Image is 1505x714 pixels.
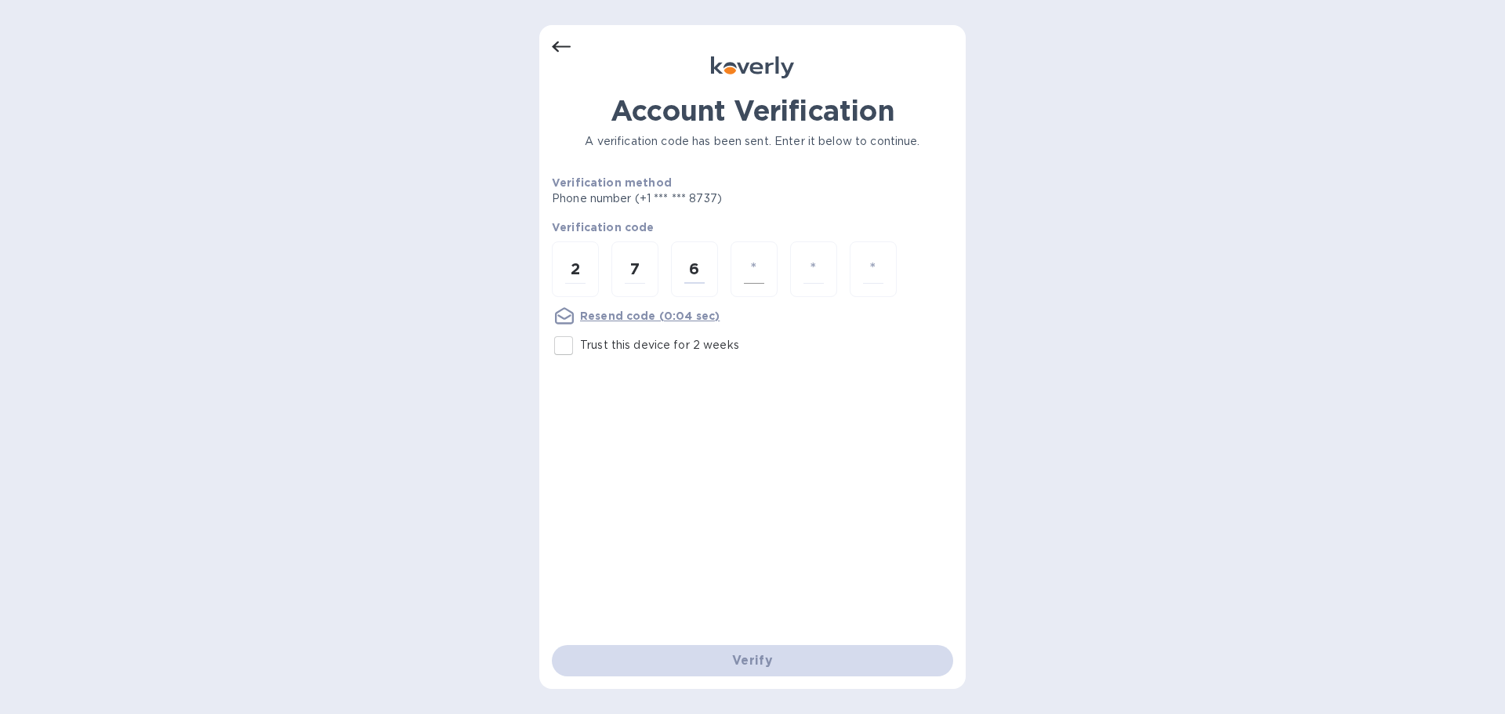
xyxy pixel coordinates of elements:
[580,337,739,353] p: Trust this device for 2 weeks
[552,190,842,207] p: Phone number (+1 *** *** 8737)
[552,176,672,189] b: Verification method
[552,133,953,150] p: A verification code has been sent. Enter it below to continue.
[552,94,953,127] h1: Account Verification
[552,219,953,235] p: Verification code
[580,310,720,322] u: Resend code (0:04 sec)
